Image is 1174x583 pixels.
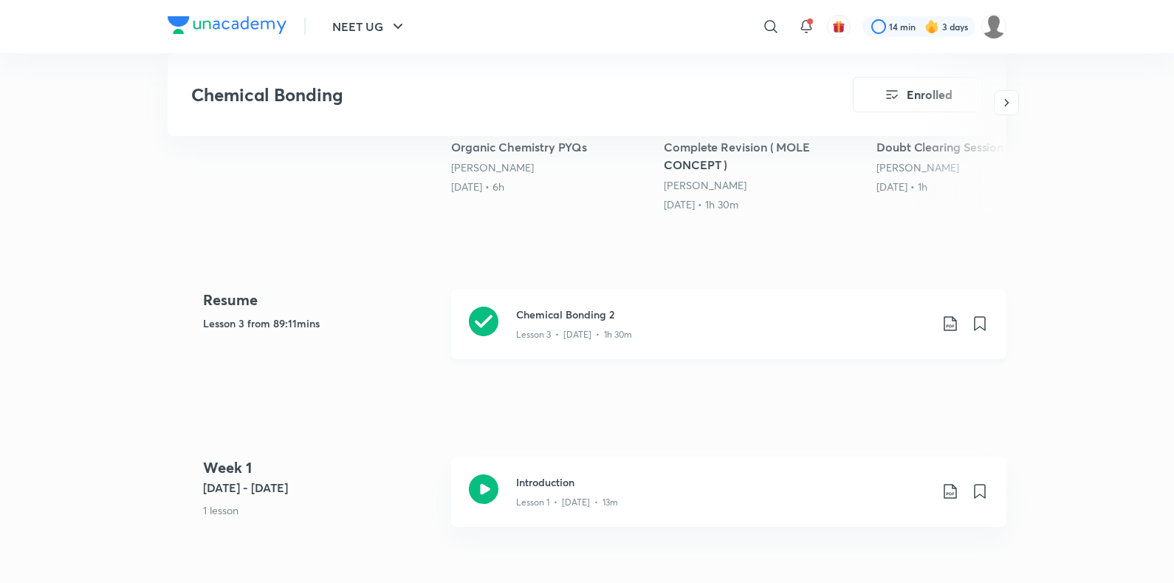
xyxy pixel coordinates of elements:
[664,138,865,174] h5: Complete Revision ( MOLE CONCEPT )
[876,138,1077,156] h5: Doubt Clearing Session
[924,19,939,34] img: streak
[876,180,1077,194] div: 5th Aug • 1h
[451,160,534,174] a: [PERSON_NAME]
[203,502,439,518] p: 1 lesson
[451,138,652,156] h5: Organic Chemistry PYQs
[664,178,746,192] a: [PERSON_NAME]
[664,178,865,193] div: Anushka Choudhary
[876,160,1077,175] div: Anushka Choudhary
[323,12,416,41] button: NEET UG
[516,328,632,341] p: Lesson 3 • [DATE] • 1h 30m
[168,16,286,34] img: Company Logo
[827,15,851,38] button: avatar
[451,457,1006,545] a: IntroductionLesson 1 • [DATE] • 13m
[516,496,618,509] p: Lesson 1 • [DATE] • 13m
[451,180,652,194] div: 20th Apr • 6h
[981,14,1006,39] img: ANSHITA AGRAWAL
[664,197,865,212] div: 10th Jul • 1h 30m
[853,77,983,112] button: Enrolled
[203,479,439,497] h5: [DATE] - [DATE]
[203,457,439,479] h4: Week 1
[168,16,286,38] a: Company Logo
[516,474,930,490] h3: Introduction
[876,160,959,174] a: [PERSON_NAME]
[832,20,845,33] img: avatar
[203,289,439,311] h4: Resume
[451,289,1006,377] a: Chemical Bonding 2Lesson 3 • [DATE] • 1h 30m
[516,307,930,322] h3: Chemical Bonding 2
[203,316,439,331] h5: Lesson 3 from 89:11mins
[191,84,769,106] h3: Chemical Bonding
[451,160,652,175] div: Anushka Choudhary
